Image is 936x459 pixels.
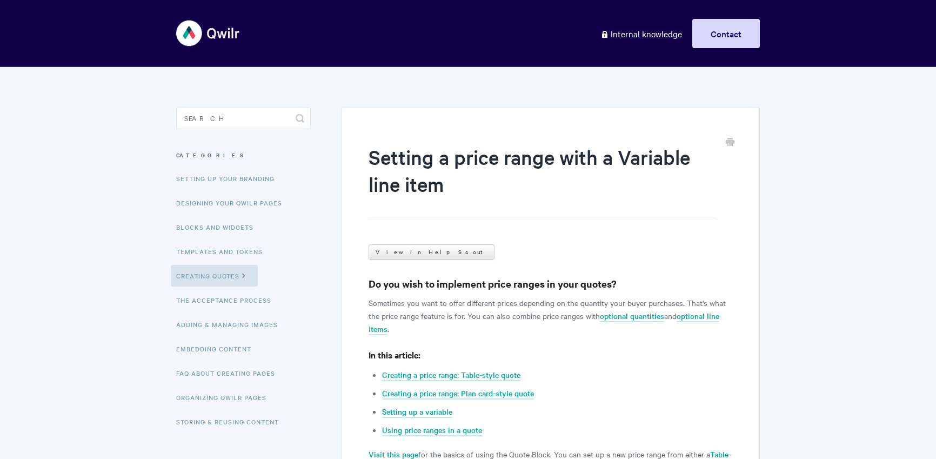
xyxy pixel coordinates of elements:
a: The Acceptance Process [176,289,279,311]
a: Setting up your Branding [176,168,283,189]
a: Creating a price range: Table-style quote [382,369,520,381]
a: Embedding Content [176,338,259,360]
a: Storing & Reusing Content [176,411,287,433]
h3: Categories [176,145,311,165]
a: Internal knowledge [592,19,690,48]
input: Search [176,108,311,129]
a: optional quantities [600,310,664,322]
a: Setting up a variable [382,406,452,418]
img: Qwilr Help Center [176,13,240,54]
a: View in Help Scout [369,244,494,260]
a: Adding & Managing Images [176,314,286,335]
h1: Setting a price range with a Variable line item [369,143,716,217]
a: FAQ About Creating Pages [176,362,283,384]
a: Designing Your Qwilr Pages [176,192,290,214]
h4: In this article: [369,348,732,362]
a: Print this Article [726,137,734,149]
a: Creating Quotes [171,265,258,287]
a: Organizing Qwilr Pages [176,387,275,408]
a: Blocks and Widgets [176,216,262,238]
a: Creating a price range: Plan card-style quote [382,388,534,400]
p: Sometimes you want to offer different prices depending on the quantity your buyer purchases. That... [369,296,732,335]
a: Templates and Tokens [176,241,271,262]
strong: Do you wish to implement price ranges in your quotes? [369,277,617,290]
a: Using price ranges in a quote [382,424,482,436]
a: optional line items [369,310,719,335]
a: Contact [692,19,760,48]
